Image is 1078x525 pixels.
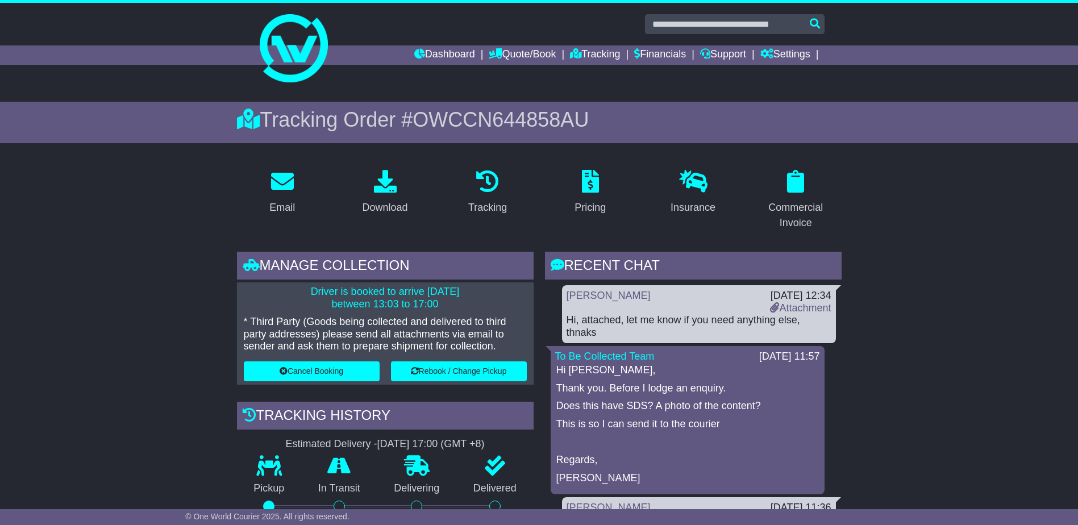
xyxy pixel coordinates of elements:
[244,286,527,310] p: Driver is booked to arrive [DATE] between 13:03 to 17:00
[545,252,842,282] div: RECENT CHAT
[556,400,819,413] p: Does this have SDS? A photo of the content?
[567,290,651,301] a: [PERSON_NAME]
[770,302,831,314] a: Attachment
[237,438,534,451] div: Estimated Delivery -
[757,200,834,231] div: Commercial Invoice
[355,166,415,219] a: Download
[244,316,527,353] p: * Third Party (Goods being collected and delivered to third party addresses) please send all atta...
[671,200,715,215] div: Insurance
[556,472,819,485] p: [PERSON_NAME]
[262,166,302,219] a: Email
[570,45,620,65] a: Tracking
[269,200,295,215] div: Email
[237,402,534,432] div: Tracking history
[567,166,613,219] a: Pricing
[556,418,819,431] p: This is so I can send it to the courier
[468,200,507,215] div: Tracking
[237,107,842,132] div: Tracking Order #
[414,45,475,65] a: Dashboard
[759,351,820,363] div: [DATE] 11:57
[556,364,819,377] p: Hi [PERSON_NAME],
[750,166,842,235] a: Commercial Invoice
[760,45,810,65] a: Settings
[413,108,589,131] span: OWCCN644858AU
[237,482,302,495] p: Pickup
[770,502,831,514] div: [DATE] 11:36
[634,45,686,65] a: Financials
[237,252,534,282] div: Manage collection
[489,45,556,65] a: Quote/Book
[456,482,534,495] p: Delivered
[555,351,655,362] a: To Be Collected Team
[556,454,819,466] p: Regards,
[461,166,514,219] a: Tracking
[700,45,746,65] a: Support
[377,438,485,451] div: [DATE] 17:00 (GMT +8)
[567,502,651,513] a: [PERSON_NAME]
[301,482,377,495] p: In Transit
[185,512,349,521] span: © One World Courier 2025. All rights reserved.
[362,200,407,215] div: Download
[575,200,606,215] div: Pricing
[377,482,457,495] p: Delivering
[556,382,819,395] p: Thank you. Before I lodge an enquiry.
[770,290,831,302] div: [DATE] 12:34
[567,314,831,339] div: Hi, attached, let me know if you need anything else, thnaks
[663,166,723,219] a: Insurance
[391,361,527,381] button: Rebook / Change Pickup
[244,361,380,381] button: Cancel Booking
